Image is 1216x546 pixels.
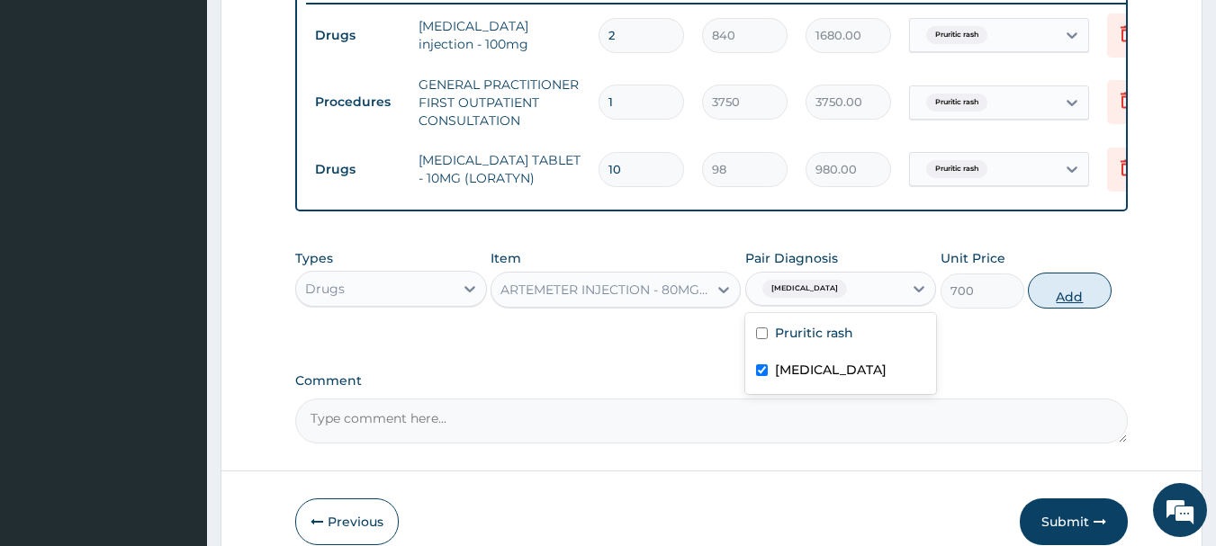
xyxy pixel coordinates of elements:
[926,94,987,112] span: Pruritic rash
[1020,498,1128,545] button: Submit
[762,280,847,298] span: [MEDICAL_DATA]
[94,101,302,124] div: Chat with us now
[410,8,590,62] td: [MEDICAL_DATA] injection - 100mg
[926,26,987,44] span: Pruritic rash
[775,361,887,379] label: [MEDICAL_DATA]
[745,249,838,267] label: Pair Diagnosis
[941,249,1005,267] label: Unit Price
[104,160,248,342] span: We're online!
[306,153,410,186] td: Drugs
[491,249,521,267] label: Item
[410,67,590,139] td: GENERAL PRACTITIONER FIRST OUTPATIENT CONSULTATION
[410,142,590,196] td: [MEDICAL_DATA] TABLET - 10MG (LORATYN)
[500,281,709,299] div: ARTEMETER INJECTION - 80MG/2ML (PALUTHER)
[775,324,853,342] label: Pruritic rash
[1028,273,1112,309] button: Add
[33,90,73,135] img: d_794563401_company_1708531726252_794563401
[9,359,343,422] textarea: Type your message and hit 'Enter'
[295,9,338,52] div: Minimize live chat window
[295,373,1129,389] label: Comment
[306,19,410,52] td: Drugs
[295,251,333,266] label: Types
[305,280,345,298] div: Drugs
[295,498,399,545] button: Previous
[306,85,410,119] td: Procedures
[926,160,987,178] span: Pruritic rash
